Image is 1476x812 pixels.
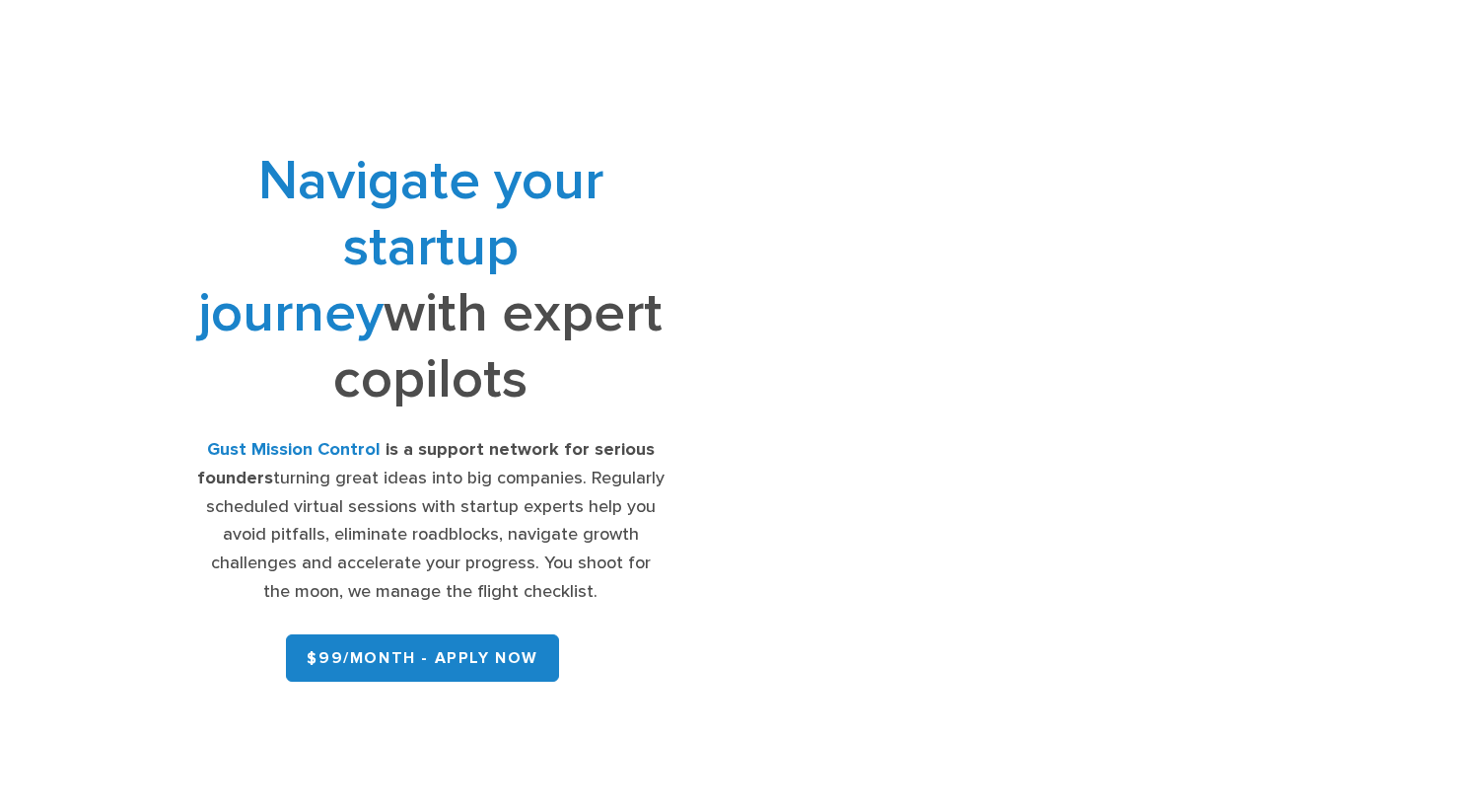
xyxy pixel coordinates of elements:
h1: with expert copilots [196,148,665,412]
strong: Gust Mission Control [207,439,381,460]
a: $99/month - APPLY NOW [286,634,559,682]
strong: is a support network for serious founders [197,439,655,488]
div: turning great ideas into big companies. Regularly scheduled virtual sessions with startup experts... [196,436,665,607]
span: Navigate your startup journey [198,148,603,346]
